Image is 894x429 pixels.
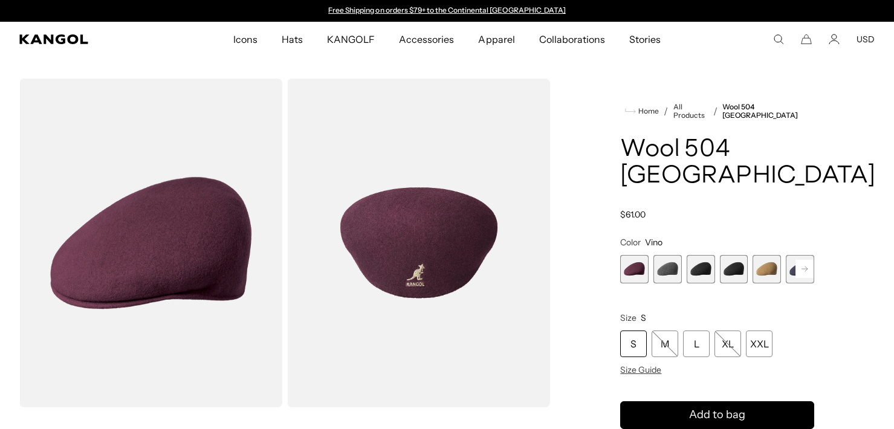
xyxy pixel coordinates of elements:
[617,22,673,57] a: Stories
[653,255,682,283] label: Dark Flannel
[683,331,710,357] div: L
[282,22,303,57] span: Hats
[645,237,662,248] span: Vino
[19,34,154,44] a: Kangol
[287,79,550,407] img: color-vino
[620,237,641,248] span: Color
[687,255,715,283] label: Black
[753,255,781,283] label: Camel
[636,107,659,115] span: Home
[620,255,649,283] div: 1 of 12
[801,34,812,45] button: Cart
[466,22,526,57] a: Apparel
[19,79,282,407] img: color-vino
[773,34,784,45] summary: Search here
[620,364,661,375] span: Size Guide
[753,255,781,283] div: 5 of 12
[620,103,814,120] nav: breadcrumbs
[327,22,375,57] span: KANGOLF
[653,255,682,283] div: 2 of 12
[652,331,678,357] div: M
[659,104,668,118] li: /
[687,255,715,283] div: 3 of 12
[720,255,748,283] label: Black/Gold
[620,401,814,429] button: Add to bag
[270,22,315,57] a: Hats
[689,407,745,423] span: Add to bag
[478,22,514,57] span: Apparel
[539,22,605,57] span: Collaborations
[746,331,773,357] div: XXL
[19,79,550,407] product-gallery: Gallery Viewer
[315,22,387,57] a: KANGOLF
[387,22,466,57] a: Accessories
[629,22,661,57] span: Stories
[857,34,875,45] button: USD
[323,6,572,16] div: 1 of 2
[786,255,814,283] label: Dark Blue
[233,22,258,57] span: Icons
[620,255,649,283] label: Vino
[786,255,814,283] div: 6 of 12
[714,331,741,357] div: XL
[527,22,617,57] a: Collaborations
[620,137,814,190] h1: Wool 504 [GEOGRAPHIC_DATA]
[673,103,708,120] a: All Products
[323,6,572,16] slideshow-component: Announcement bar
[620,331,647,357] div: S
[720,255,748,283] div: 4 of 12
[328,5,566,15] a: Free Shipping on orders $79+ to the Continental [GEOGRAPHIC_DATA]
[399,22,454,57] span: Accessories
[323,6,572,16] div: Announcement
[620,312,636,323] span: Size
[620,209,646,220] span: $61.00
[625,106,659,117] a: Home
[708,104,717,118] li: /
[641,312,646,323] span: S
[221,22,270,57] a: Icons
[829,34,840,45] a: Account
[722,103,814,120] a: Wool 504 [GEOGRAPHIC_DATA]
